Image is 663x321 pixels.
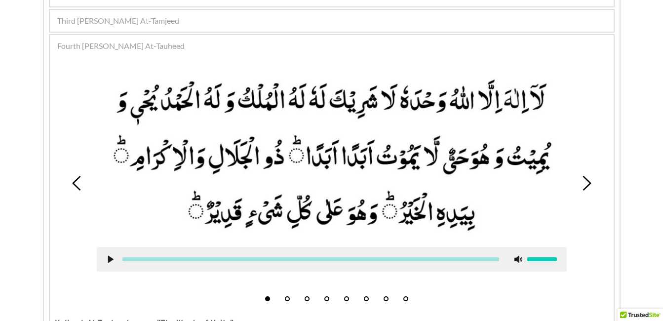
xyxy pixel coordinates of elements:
button: 6 of 8 [364,296,369,301]
button: 7 of 8 [384,296,389,301]
button: 5 of 8 [344,296,349,301]
button: 2 of 8 [285,296,290,301]
button: 8 of 8 [403,296,408,301]
button: 3 of 8 [305,296,310,301]
button: 4 of 8 [324,296,329,301]
button: 1 of 8 [265,296,270,301]
span: Fourth [PERSON_NAME] At-Tauheed [57,40,185,52]
span: Third [PERSON_NAME] At-Tamjeed [57,15,179,27]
